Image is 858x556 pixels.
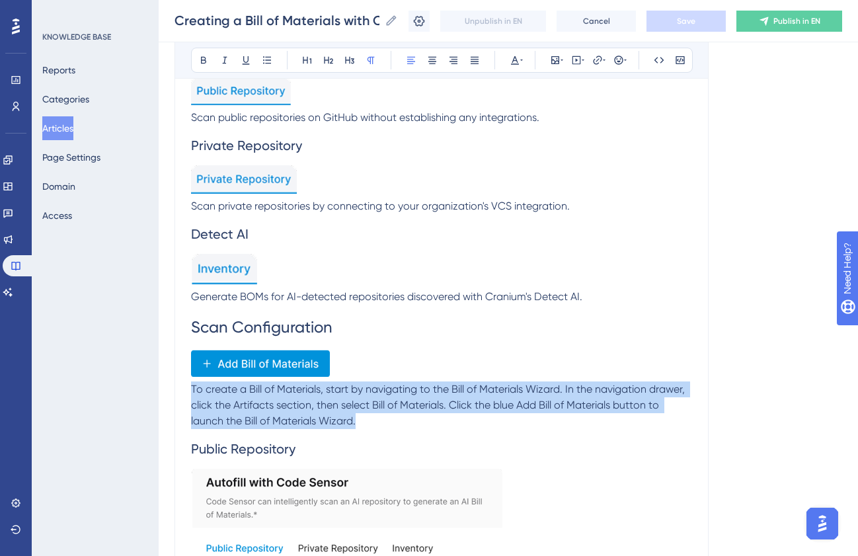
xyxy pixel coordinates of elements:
[557,11,636,32] button: Cancel
[583,16,610,26] span: Cancel
[191,226,249,242] span: Detect AI
[646,11,726,32] button: Save
[802,504,842,543] iframe: UserGuiding AI Assistant Launcher
[191,111,539,124] span: Scan public repositories on GitHub without establishing any integrations.
[42,58,75,82] button: Reports
[42,145,100,169] button: Page Settings
[191,138,302,153] span: Private Repository
[773,16,820,26] span: Publish in EN
[191,290,582,303] span: Generate BOMs for AI-detected repositories discovered with Cranium's Detect AI.
[191,200,570,212] span: Scan private repositories by connecting to your organization's VCS integration.
[42,204,72,227] button: Access
[175,11,379,30] input: Article Name
[191,441,295,457] span: Public Repository
[42,32,111,42] div: KNOWLEDGE BASE
[191,318,332,337] span: Scan Configuration
[31,3,83,19] span: Need Help?
[736,11,842,32] button: Publish in EN
[191,383,687,427] span: To create a Bill of Materials, start by navigating to the Bill of Materials Wizard. In the naviga...
[42,175,75,198] button: Domain
[677,16,695,26] span: Save
[440,11,546,32] button: Unpublish in EN
[42,87,89,111] button: Categories
[465,16,522,26] span: Unpublish in EN
[42,116,73,140] button: Articles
